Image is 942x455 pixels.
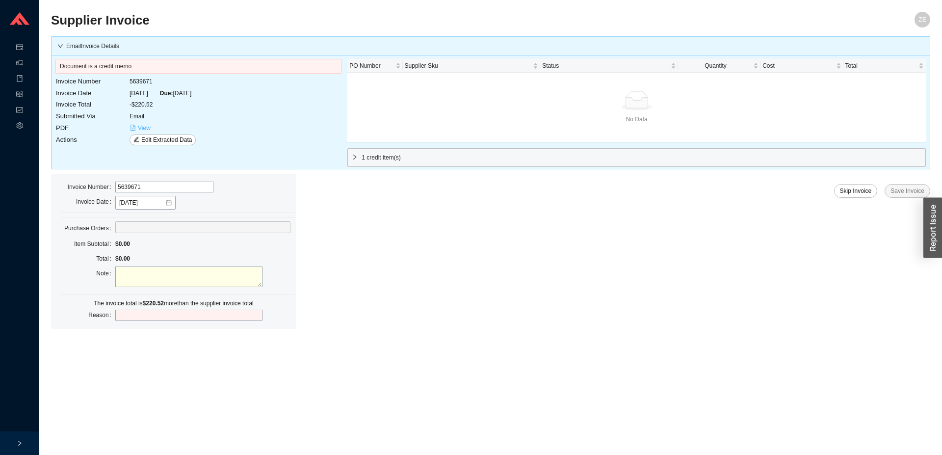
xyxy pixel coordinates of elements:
td: 5639671 [129,76,196,87]
label: Note [96,267,115,280]
td: [DATE] [DATE] [129,87,196,99]
td: Email [129,110,196,122]
label: Invoice Date [76,195,115,209]
h2: Supplier Invoice [51,12,710,29]
span: credit-card [16,40,23,56]
td: Invoice Number [55,76,129,87]
td: PDF [55,122,129,134]
span: down [57,43,63,49]
th: Cost sortable [760,59,843,73]
div: No Data [349,114,924,124]
div: 1 credit item(s) [348,149,925,166]
span: $0.00 [115,241,130,247]
label: Item Subtotal [74,237,115,251]
span: PO Number [349,61,393,71]
span: read [16,87,23,103]
span: Status [542,61,669,71]
span: ZE [918,12,926,27]
th: PO Number sortable [347,59,402,73]
span: 1 credit item(s) [362,153,921,162]
button: Save Invoice [885,184,930,198]
button: file-pdfView [130,123,151,134]
td: -$220.52 [129,99,196,110]
th: Status sortable [540,59,678,73]
td: Invoice Total [55,99,129,110]
span: Total [845,61,916,71]
button: Skip Invoice [834,184,878,198]
span: $220.52 [143,300,164,307]
span: Due: [160,90,173,97]
span: file-pdf [130,125,136,132]
span: Supplier Sku [405,61,531,71]
th: Total sortable [843,59,926,73]
span: View [138,123,151,133]
label: Total [96,252,115,266]
div: The invoice total is more than the supplier invoice total [57,298,290,308]
span: book [16,72,23,87]
th: Quantity sortable [678,59,760,73]
th: Supplier Sku sortable [403,59,541,73]
span: Edit Extracted Data [141,135,192,145]
span: right [17,440,23,446]
span: setting [16,119,23,134]
span: Skip Invoice [840,186,872,196]
span: edit [133,136,139,143]
span: right [352,154,358,160]
td: Actions [55,134,129,146]
td: Invoice Date [55,87,129,99]
td: Submitted Via [55,110,129,122]
span: fund [16,103,23,119]
label: Invoice Number [68,180,115,194]
input: 08/11/2025 [119,198,165,208]
span: Cost [762,61,834,71]
div: Document is a credit memo [60,61,337,71]
div: Email Invoice Details [57,41,924,51]
span: Quantity [680,61,751,71]
button: editEdit Extracted Data [130,134,196,145]
span: $0.00 [115,255,130,262]
label: Reason [88,308,115,322]
label: Purchase Orders [64,221,115,235]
